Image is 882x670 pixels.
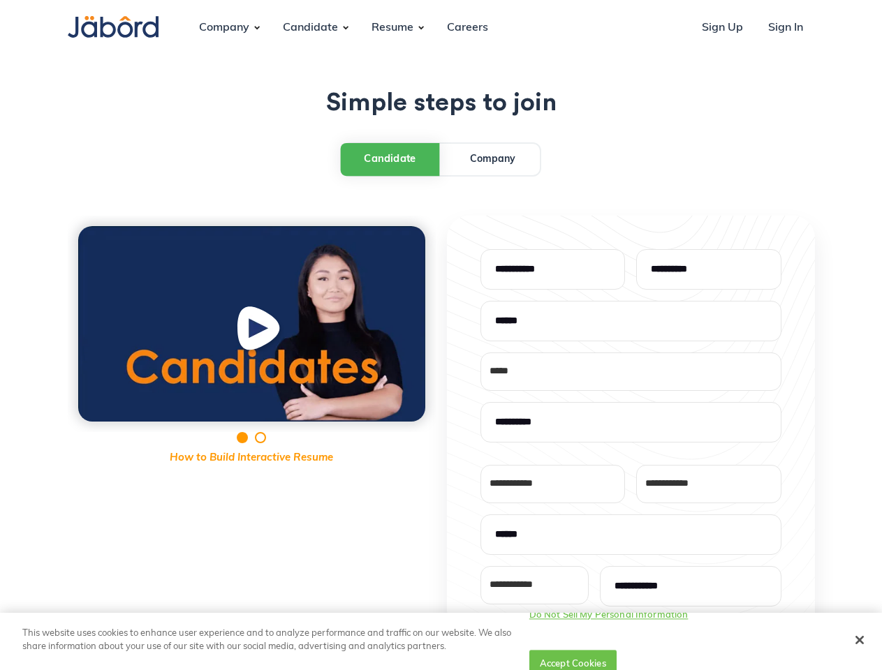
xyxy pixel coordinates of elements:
a: Candidate [340,142,439,175]
button: Do Not Sell My Personal Information [529,602,689,630]
div: 1 of 2 [68,216,436,432]
a: Company [446,144,540,175]
div: Candidate [364,151,416,167]
div: carousel [68,216,436,466]
div: Show slide 1 of 2 [237,432,248,443]
p: This website uses cookies to enhance user experience and to analyze performance and traffic on ou... [22,627,529,654]
button: Close [844,625,875,655]
div: Company [470,152,515,167]
img: Candidate Thumbnail [78,226,425,422]
a: Sign In [757,9,814,47]
div: Resume [360,9,425,47]
a: open lightbox [78,226,425,422]
p: How to Build Interactive Resume [68,451,436,467]
div: Company [188,9,260,47]
div: Show slide 2 of 2 [255,432,266,443]
div: Candidate [272,9,349,47]
img: Jabord [68,16,159,38]
img: Play Button [234,304,287,359]
h1: Simple steps to join [68,89,815,117]
a: Sign Up [691,9,754,47]
a: Careers [436,9,499,47]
